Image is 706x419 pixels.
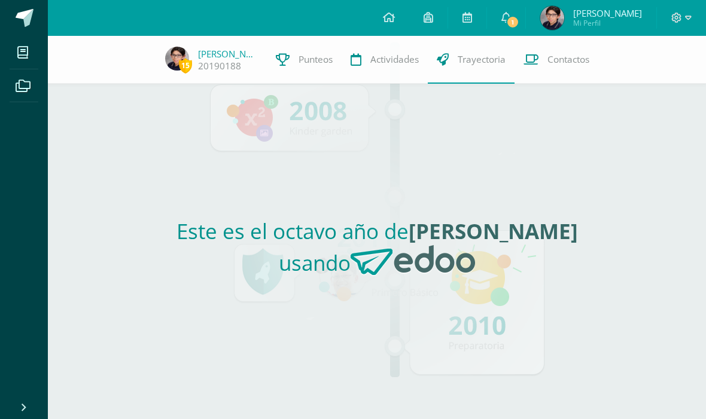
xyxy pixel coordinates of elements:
[342,36,428,84] a: Actividades
[106,217,648,286] h2: Este es el octavo año de usando
[573,7,642,19] span: [PERSON_NAME]
[351,245,475,276] img: Edoo
[573,18,642,28] span: Mi Perfil
[540,6,564,30] img: 51d0b7d2c38c1b23f6281955afabd03c.png
[299,53,333,66] span: Punteos
[515,36,598,84] a: Contactos
[458,53,506,66] span: Trayectoria
[179,58,192,73] span: 15
[370,53,419,66] span: Actividades
[198,48,258,60] a: [PERSON_NAME]
[198,60,241,72] a: 20190188
[506,16,519,29] span: 1
[428,36,515,84] a: Trayectoria
[547,53,589,66] span: Contactos
[267,36,342,84] a: Punteos
[165,47,189,71] img: 51d0b7d2c38c1b23f6281955afabd03c.png
[409,217,578,245] strong: [PERSON_NAME]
